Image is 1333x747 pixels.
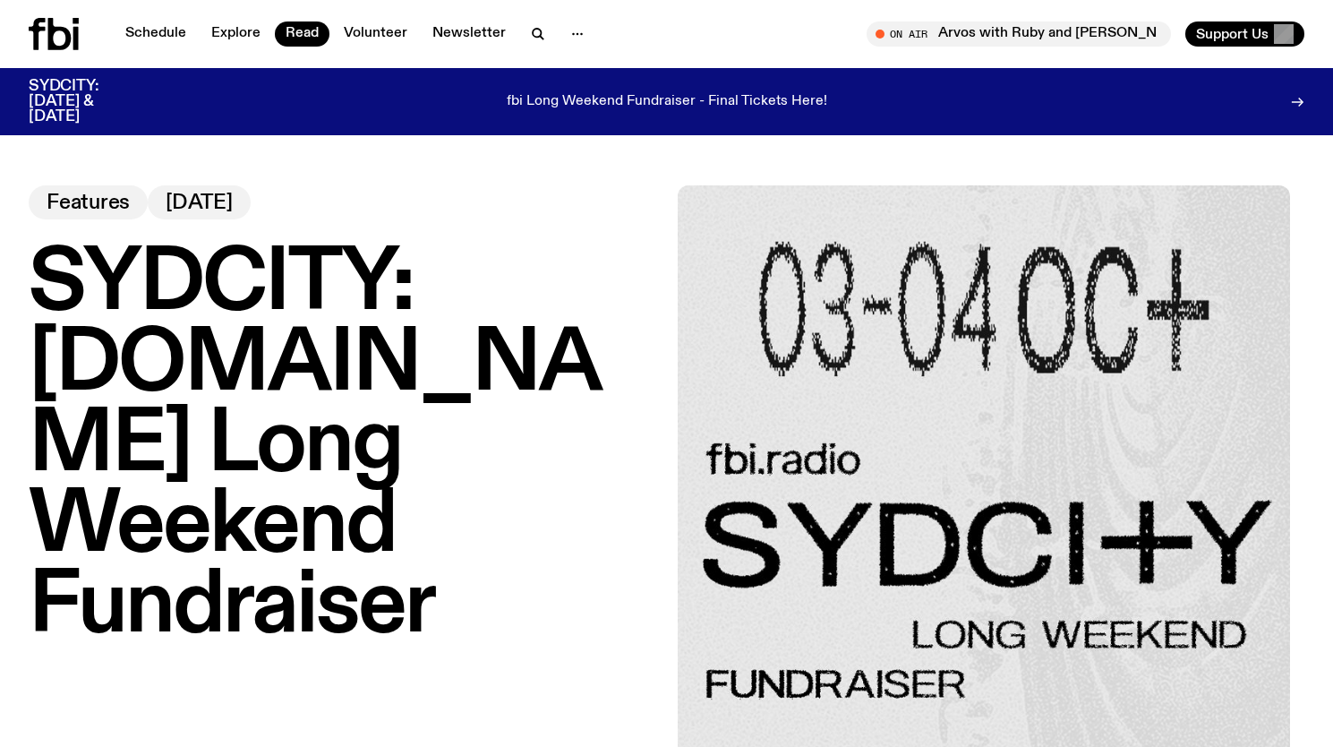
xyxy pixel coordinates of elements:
a: Read [275,21,329,47]
h1: SYDCITY: [DOMAIN_NAME] Long Weekend Fundraiser [29,245,656,648]
a: Volunteer [333,21,418,47]
span: Support Us [1196,26,1269,42]
span: Features [47,193,130,213]
span: [DATE] [166,193,233,213]
a: Newsletter [422,21,517,47]
h3: SYDCITY: [DATE] & [DATE] [29,79,143,124]
a: Schedule [115,21,197,47]
button: Support Us [1185,21,1304,47]
p: fbi Long Weekend Fundraiser - Final Tickets Here! [507,94,827,110]
button: On AirArvos with Ruby and [PERSON_NAME] [867,21,1171,47]
a: Explore [201,21,271,47]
